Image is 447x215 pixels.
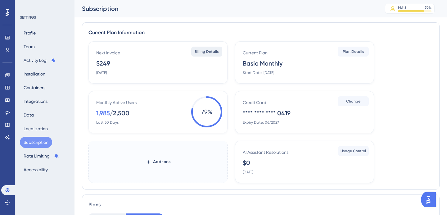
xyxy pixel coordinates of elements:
div: Basic Monthly [243,59,282,68]
button: Data [20,109,38,121]
div: AI Assistant Resolutions [243,149,288,156]
button: Installation [20,68,49,80]
div: Current Plan [243,49,268,57]
button: Accessibility [20,164,52,175]
button: Rate Limiting [20,150,63,162]
button: Localization [20,123,52,134]
div: 79 % [425,5,431,10]
div: Start Date: [DATE] [243,70,274,75]
div: Last 30 Days [96,120,119,125]
div: Monthly Active Users [96,99,137,106]
button: Usage Control [338,146,369,156]
span: Add-ons [153,158,170,166]
button: Containers [20,82,49,93]
span: Usage Control [341,149,366,153]
span: Change [346,99,360,104]
button: Change [338,96,369,106]
button: Add-ons [136,156,180,167]
span: Billing Details [195,49,219,54]
div: Next Invoice [96,49,120,57]
div: Expiry Date: 06/2027 [243,120,279,125]
div: Current Plan Information [88,29,433,36]
button: Team [20,41,38,52]
button: Billing Details [191,47,222,57]
button: Plan Details [338,47,369,57]
div: [DATE] [96,70,107,75]
div: $0 [243,158,250,167]
iframe: UserGuiding AI Assistant Launcher [421,190,440,209]
button: Subscription [20,137,52,148]
div: Plans [88,201,433,208]
button: Profile [20,27,39,39]
div: SETTINGS [20,15,70,20]
div: Subscription [82,4,369,13]
div: [DATE] [243,170,253,175]
span: 79 % [191,96,222,127]
div: MAU [398,5,406,10]
button: Integrations [20,96,51,107]
div: $249 [96,59,110,68]
div: 1,985 [96,109,110,117]
div: / 2,500 [110,109,129,117]
button: Activity Log [20,55,60,66]
span: Plan Details [343,49,364,54]
div: Credit Card [243,99,266,106]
